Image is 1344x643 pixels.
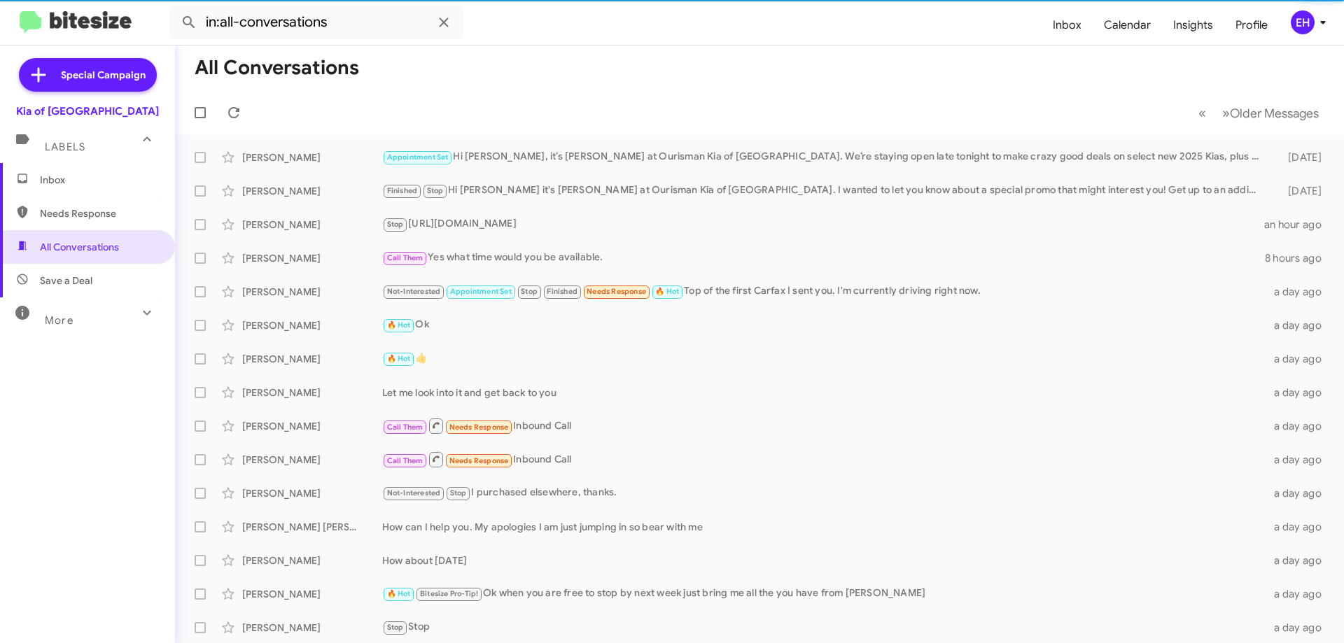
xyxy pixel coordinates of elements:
[16,104,159,118] div: Kia of [GEOGRAPHIC_DATA]
[1162,5,1224,45] a: Insights
[1264,218,1333,232] div: an hour ago
[382,283,1266,299] div: Top of the first Carfax I sent you. I'm currently driving right now.
[1266,184,1333,198] div: [DATE]
[382,386,1266,400] div: Let me look into it and get back to you
[382,250,1265,266] div: Yes what time would you be available.
[1266,150,1333,164] div: [DATE]
[1266,553,1333,567] div: a day ago
[242,150,382,164] div: [PERSON_NAME]
[242,587,382,601] div: [PERSON_NAME]
[1042,5,1093,45] a: Inbox
[242,453,382,467] div: [PERSON_NAME]
[387,153,449,162] span: Appointment Set
[382,149,1266,165] div: Hi [PERSON_NAME], it’s [PERSON_NAME] at Ourisman Kia of [GEOGRAPHIC_DATA]. We’re staying open lat...
[242,386,382,400] div: [PERSON_NAME]
[242,251,382,265] div: [PERSON_NAME]
[242,419,382,433] div: [PERSON_NAME]
[1093,5,1162,45] a: Calendar
[382,351,1266,367] div: 👍
[1265,251,1333,265] div: 8 hours ago
[382,553,1266,567] div: How about [DATE]
[1266,419,1333,433] div: a day ago
[242,318,382,332] div: [PERSON_NAME]
[40,274,92,288] span: Save a Deal
[1222,104,1230,122] span: »
[450,287,512,296] span: Appointment Set
[242,218,382,232] div: [PERSON_NAME]
[1266,386,1333,400] div: a day ago
[242,486,382,500] div: [PERSON_NAME]
[242,553,382,567] div: [PERSON_NAME]
[1191,99,1327,127] nav: Page navigation example
[45,141,85,153] span: Labels
[450,488,467,497] span: Stop
[387,287,441,296] span: Not-Interested
[382,216,1264,232] div: [URL][DOMAIN_NAME]
[1279,10,1329,34] button: EH
[61,68,146,82] span: Special Campaign
[242,285,382,299] div: [PERSON_NAME]
[1266,621,1333,635] div: a day ago
[382,485,1266,501] div: I purchased elsewhere, thanks.
[1190,99,1214,127] button: Previous
[382,586,1266,602] div: Ok when you are free to stop by next week just bring me all the you have from [PERSON_NAME]
[19,58,157,92] a: Special Campaign
[169,6,463,39] input: Search
[242,520,382,534] div: [PERSON_NAME] [PERSON_NAME]
[382,317,1266,333] div: Ok
[40,206,159,220] span: Needs Response
[547,287,577,296] span: Finished
[1198,104,1206,122] span: «
[420,589,478,598] span: Bitesize Pro-Tip!
[387,623,404,632] span: Stop
[387,456,423,465] span: Call Them
[587,287,646,296] span: Needs Response
[1291,10,1315,34] div: EH
[242,184,382,198] div: [PERSON_NAME]
[427,186,444,195] span: Stop
[387,354,411,363] span: 🔥 Hot
[521,287,538,296] span: Stop
[387,253,423,262] span: Call Them
[1224,5,1279,45] a: Profile
[242,352,382,366] div: [PERSON_NAME]
[655,287,679,296] span: 🔥 Hot
[387,589,411,598] span: 🔥 Hot
[387,186,418,195] span: Finished
[1266,352,1333,366] div: a day ago
[195,57,359,79] h1: All Conversations
[1266,318,1333,332] div: a day ago
[387,423,423,432] span: Call Them
[387,220,404,229] span: Stop
[1230,106,1319,121] span: Older Messages
[382,451,1266,468] div: Inbound Call
[387,320,411,330] span: 🔥 Hot
[382,183,1266,199] div: Hi [PERSON_NAME] it's [PERSON_NAME] at Ourisman Kia of [GEOGRAPHIC_DATA]. I wanted to let you kno...
[382,417,1266,434] div: Inbound Call
[387,488,441,497] span: Not-Interested
[382,619,1266,635] div: Stop
[1214,99,1327,127] button: Next
[1266,520,1333,534] div: a day ago
[382,520,1266,534] div: How can I help you. My apologies I am just jumping in so bear with me
[1266,486,1333,500] div: a day ago
[242,621,382,635] div: [PERSON_NAME]
[40,240,119,254] span: All Conversations
[449,423,509,432] span: Needs Response
[45,314,73,327] span: More
[1266,285,1333,299] div: a day ago
[40,173,159,187] span: Inbox
[1266,453,1333,467] div: a day ago
[449,456,509,465] span: Needs Response
[1266,587,1333,601] div: a day ago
